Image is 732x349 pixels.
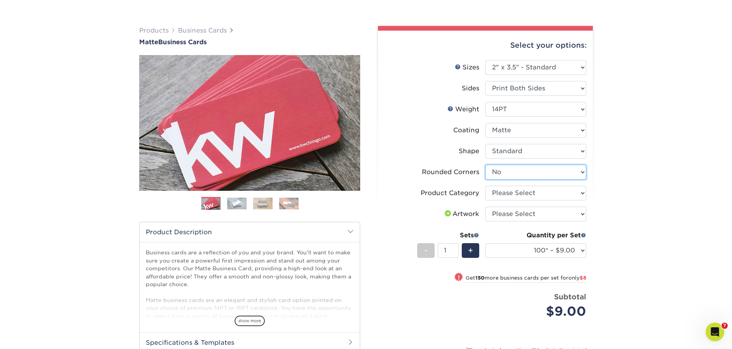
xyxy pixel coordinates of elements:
[139,38,360,46] h1: Business Cards
[568,275,586,281] span: only
[447,105,479,114] div: Weight
[227,197,247,209] img: Business Cards 02
[139,12,360,233] img: Matte 01
[201,194,221,214] img: Business Cards 01
[424,245,428,256] span: -
[491,302,586,321] div: $9.00
[554,292,586,301] strong: Subtotal
[253,197,273,209] img: Business Cards 03
[140,222,360,242] h2: Product Description
[453,126,479,135] div: Coating
[706,323,724,341] iframe: Intercom live chat
[139,38,360,46] a: MatteBusiness Cards
[455,63,479,72] div: Sizes
[417,231,479,240] div: Sets
[421,188,479,198] div: Product Category
[580,275,586,281] span: $8
[485,231,586,240] div: Quantity per Set
[178,27,227,34] a: Business Cards
[458,273,460,282] span: !
[235,316,265,326] span: show more
[468,245,473,256] span: +
[384,31,587,60] div: Select your options:
[459,147,479,156] div: Shape
[279,197,299,209] img: Business Cards 04
[722,323,728,329] span: 7
[139,27,169,34] a: Products
[466,275,586,283] small: Get more business cards per set for
[475,275,485,281] strong: 150
[139,38,158,46] span: Matte
[443,209,479,219] div: Artwork
[462,84,479,93] div: Sides
[422,168,479,177] div: Rounded Corners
